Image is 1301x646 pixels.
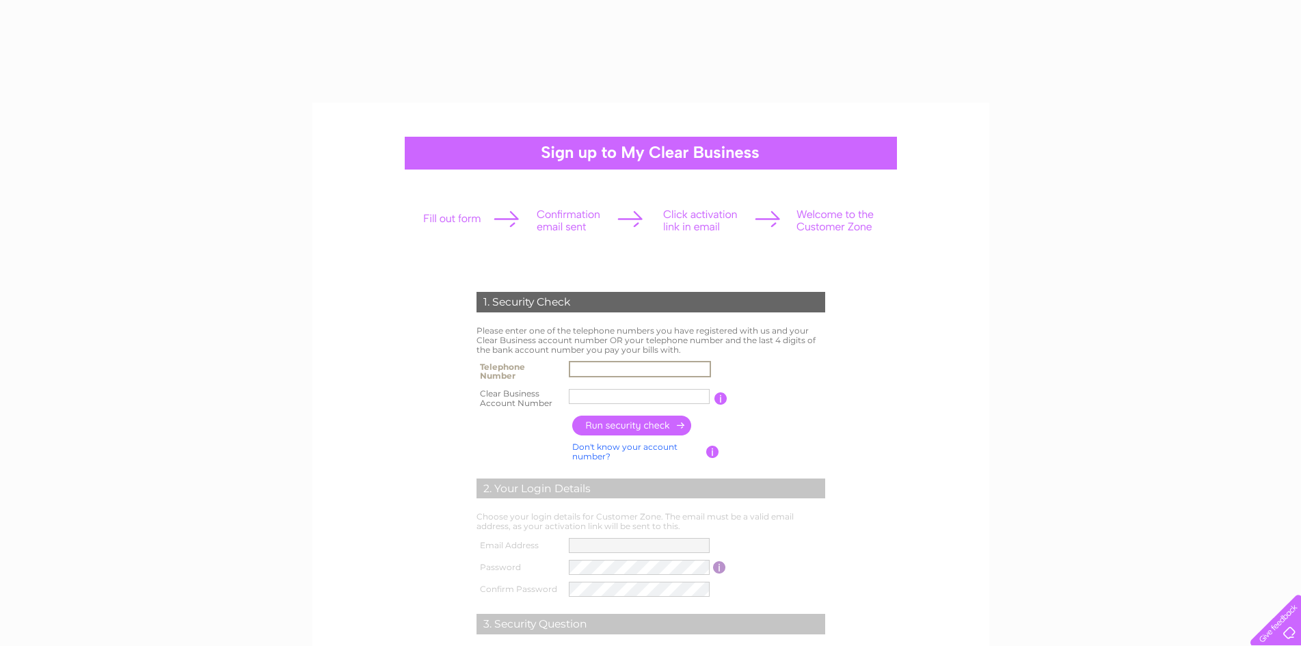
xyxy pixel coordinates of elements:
[473,535,566,556] th: Email Address
[473,358,566,385] th: Telephone Number
[572,442,678,461] a: Don't know your account number?
[473,385,566,412] th: Clear Business Account Number
[473,578,566,600] th: Confirm Password
[477,479,825,499] div: 2. Your Login Details
[706,446,719,458] input: Information
[477,614,825,634] div: 3. Security Question
[477,292,825,312] div: 1. Security Check
[473,509,829,535] td: Choose your login details for Customer Zone. The email must be a valid email address, as your act...
[713,561,726,574] input: Information
[473,556,566,578] th: Password
[714,392,727,405] input: Information
[473,323,829,358] td: Please enter one of the telephone numbers you have registered with us and your Clear Business acc...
